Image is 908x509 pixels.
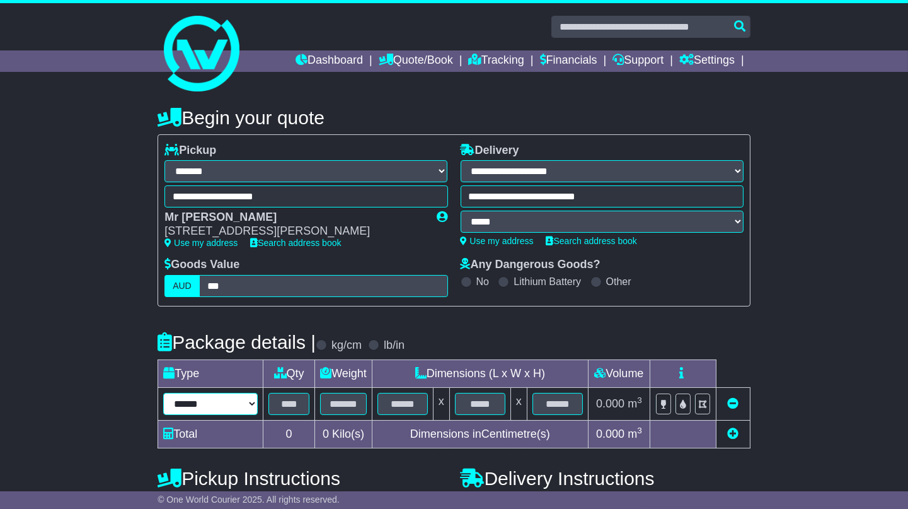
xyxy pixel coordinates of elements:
td: Dimensions in Centimetre(s) [372,420,588,448]
td: Kilo(s) [315,420,372,448]
td: x [510,387,527,420]
a: Quote/Book [379,50,453,72]
label: Goods Value [164,258,239,272]
td: Type [158,360,263,387]
label: No [476,276,489,288]
td: Volume [588,360,650,387]
span: © One World Courier 2025. All rights reserved. [158,494,340,505]
h4: Delivery Instructions [461,468,750,489]
a: Financials [540,50,597,72]
div: Mr [PERSON_NAME] [164,211,424,225]
sup: 3 [637,395,642,405]
a: Tracking [469,50,524,72]
label: Any Dangerous Goods? [461,258,601,272]
a: Settings [679,50,735,72]
label: Pickup [164,144,216,158]
td: Total [158,420,263,448]
td: 0 [263,420,315,448]
a: Add new item [727,428,738,440]
a: Search address book [546,236,637,246]
td: Dimensions (L x W x H) [372,360,588,387]
span: m [628,397,642,410]
span: 0 [323,428,329,440]
label: Lithium Battery [514,276,581,288]
label: kg/cm [331,339,362,353]
label: AUD [164,275,200,297]
h4: Pickup Instructions [158,468,447,489]
label: Other [606,276,631,288]
a: Search address book [250,238,341,248]
td: Qty [263,360,315,387]
sup: 3 [637,426,642,435]
label: lb/in [384,339,405,353]
label: Delivery [461,144,519,158]
a: Remove this item [727,397,738,410]
div: [STREET_ADDRESS][PERSON_NAME] [164,225,424,238]
td: Weight [315,360,372,387]
h4: Begin your quote [158,107,750,128]
td: x [433,387,449,420]
h4: Package details | [158,332,316,353]
a: Dashboard [296,50,363,72]
a: Support [612,50,664,72]
span: 0.000 [596,428,624,440]
span: m [628,428,642,440]
a: Use my address [164,238,238,248]
span: 0.000 [596,397,624,410]
a: Use my address [461,236,534,246]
